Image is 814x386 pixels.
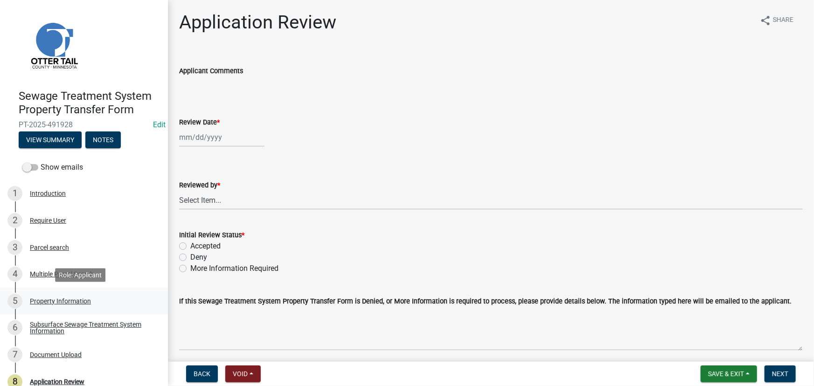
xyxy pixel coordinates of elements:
button: View Summary [19,131,82,148]
label: Accepted [190,241,221,252]
div: Application Review [30,379,84,385]
img: Otter Tail County, Minnesota [19,10,89,80]
h4: Sewage Treatment System Property Transfer Form [19,90,160,117]
label: More Information Required [190,263,278,274]
label: Initial Review Status [179,232,244,239]
button: Back [186,365,218,382]
span: Void [233,370,248,378]
div: Property Information [30,298,91,304]
div: Require User [30,217,66,224]
wm-modal-confirm: Edit Application Number [153,120,166,129]
label: Deny [190,252,207,263]
div: 5 [7,294,22,309]
span: PT-2025-491928 [19,120,149,129]
wm-modal-confirm: Notes [85,137,121,144]
label: Show emails [22,162,83,173]
span: Share [773,15,793,26]
div: Document Upload [30,352,82,358]
span: Back [194,370,210,378]
div: 1 [7,186,22,201]
button: shareShare [752,11,801,29]
div: 3 [7,240,22,255]
label: Reviewed by [179,182,220,189]
input: mm/dd/yyyy [179,128,264,147]
span: Save & Exit [708,370,744,378]
div: 2 [7,213,22,228]
label: If this Sewage Treatment System Property Transfer Form is Denied, or More Information is required... [179,298,792,305]
button: Void [225,365,261,382]
div: 6 [7,320,22,335]
div: Parcel search [30,244,69,251]
a: Edit [153,120,166,129]
i: share [760,15,771,26]
div: Subsurface Sewage Treatment System Information [30,321,153,334]
span: Next [772,370,788,378]
label: Review Date [179,119,220,126]
div: Multiple Parcel Search [30,271,94,277]
button: Save & Exit [701,365,757,382]
div: Role: Applicant [55,268,105,282]
div: 7 [7,347,22,362]
wm-modal-confirm: Summary [19,137,82,144]
button: Notes [85,131,121,148]
div: 4 [7,267,22,282]
h1: Application Review [179,11,336,34]
button: Next [765,365,796,382]
label: Applicant Comments [179,68,243,75]
div: Introduction [30,190,66,197]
